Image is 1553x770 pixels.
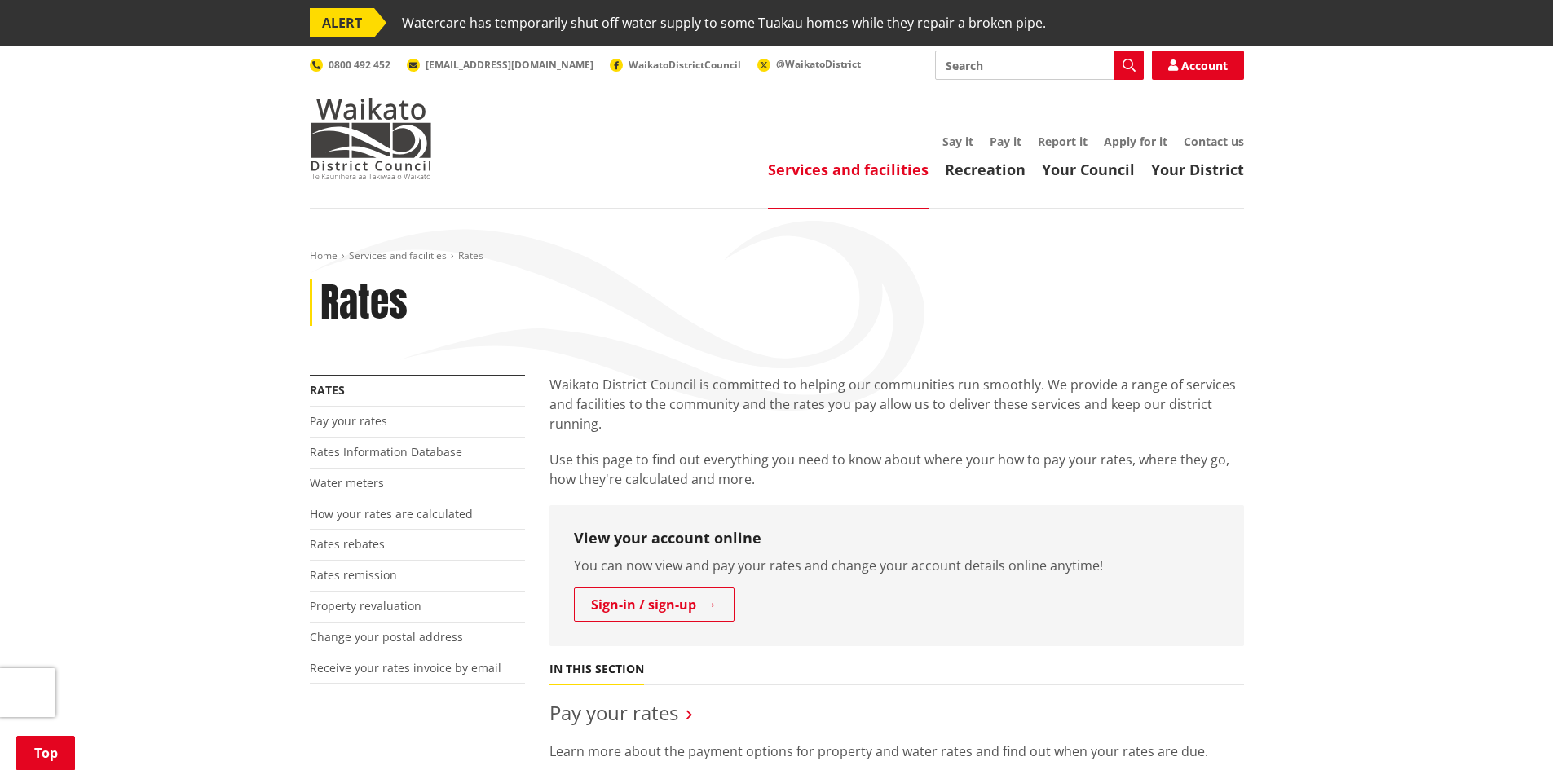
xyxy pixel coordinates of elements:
[310,536,385,552] a: Rates rebates
[407,58,593,72] a: [EMAIL_ADDRESS][DOMAIN_NAME]
[945,160,1026,179] a: Recreation
[610,58,741,72] a: WaikatoDistrictCouncil
[402,8,1046,37] span: Watercare has temporarily shut off water supply to some Tuakau homes while they repair a broken p...
[310,629,463,645] a: Change your postal address
[16,736,75,770] a: Top
[776,57,861,71] span: @WaikatoDistrict
[310,444,462,460] a: Rates Information Database
[1152,51,1244,80] a: Account
[310,598,421,614] a: Property revaluation
[1038,134,1088,149] a: Report it
[310,413,387,429] a: Pay your rates
[549,375,1244,433] p: Waikato District Council is committed to helping our communities run smoothly. We provide a range...
[1184,134,1244,149] a: Contact us
[990,134,1021,149] a: Pay it
[458,249,483,262] span: Rates
[935,51,1144,80] input: Search input
[574,556,1220,575] p: You can now view and pay your rates and change your account details online anytime!
[310,567,397,583] a: Rates remission
[310,58,390,72] a: 0800 492 452
[310,8,374,37] span: ALERT
[549,450,1244,489] p: Use this page to find out everything you need to know about where your how to pay your rates, whe...
[768,160,929,179] a: Services and facilities
[310,249,338,262] a: Home
[329,58,390,72] span: 0800 492 452
[310,249,1244,263] nav: breadcrumb
[757,57,861,71] a: @WaikatoDistrict
[310,475,384,491] a: Water meters
[574,587,735,622] a: Sign-in / sign-up
[574,530,1220,548] h3: View your account online
[310,382,345,398] a: Rates
[629,58,741,72] span: WaikatoDistrictCouncil
[310,506,473,521] a: How your rates are calculated
[310,98,432,179] img: Waikato District Council - Te Kaunihera aa Takiwaa o Waikato
[549,662,644,676] h5: In this section
[1151,160,1244,179] a: Your District
[942,134,973,149] a: Say it
[1042,160,1135,179] a: Your Council
[426,58,593,72] span: [EMAIL_ADDRESS][DOMAIN_NAME]
[349,249,447,262] a: Services and facilities
[1104,134,1167,149] a: Apply for it
[320,279,408,327] h1: Rates
[310,660,501,675] a: Receive your rates invoice by email
[549,741,1244,761] p: Learn more about the payment options for property and water rates and find out when your rates ar...
[549,699,678,726] a: Pay your rates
